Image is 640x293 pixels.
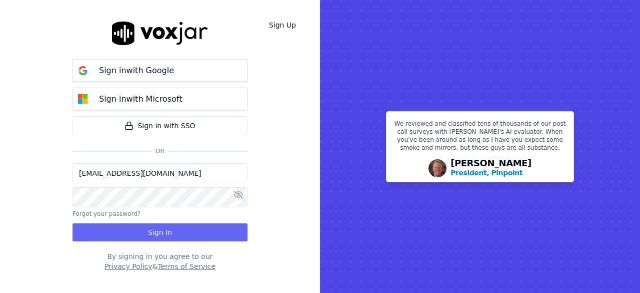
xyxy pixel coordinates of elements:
button: Sign inwith Google [72,59,247,82]
img: google Sign in button [73,61,93,81]
button: Privacy Policy [104,261,152,271]
div: [PERSON_NAME] [450,159,531,178]
p: We reviewed and classified tens of thousands of our post call surveys with [PERSON_NAME]'s AI eva... [392,120,567,156]
img: Avatar [428,159,446,177]
button: Sign In [72,223,247,241]
p: Sign in with Microsoft [99,93,182,105]
a: Sign in with SSO [72,116,247,135]
input: Email [72,163,247,183]
img: logo [112,22,208,45]
span: Or [151,147,168,155]
p: President, Pinpoint [450,168,522,178]
img: microsoft Sign in button [73,89,93,109]
button: Forgot your password? [72,210,140,218]
div: By signing in you agree to our & [72,251,247,271]
a: Sign Up [261,16,304,34]
button: Terms of Service [157,261,215,271]
p: Sign in with Google [99,65,174,77]
button: Sign inwith Microsoft [72,88,247,110]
